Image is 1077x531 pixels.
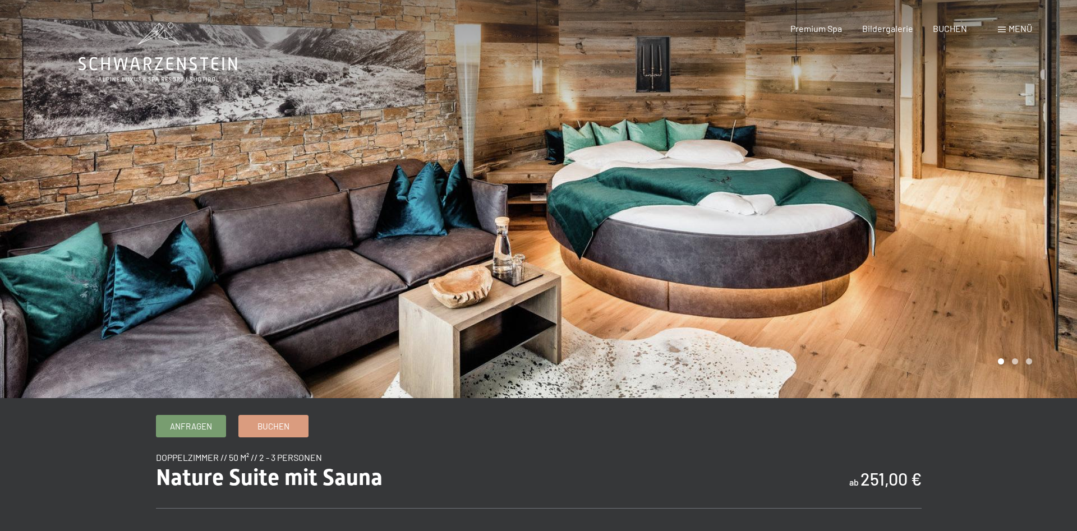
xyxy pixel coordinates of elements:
span: Anfragen [170,421,212,432]
a: Bildergalerie [862,23,913,34]
a: Buchen [239,415,308,437]
a: Premium Spa [790,23,842,34]
span: Nature Suite mit Sauna [156,464,383,491]
a: Anfragen [157,415,225,437]
a: BUCHEN [933,23,967,34]
span: Buchen [257,421,289,432]
span: Menü [1009,23,1032,34]
span: ab [849,477,859,487]
span: Doppelzimmer // 50 m² // 2 - 3 Personen [156,452,322,463]
b: 251,00 € [860,469,922,489]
